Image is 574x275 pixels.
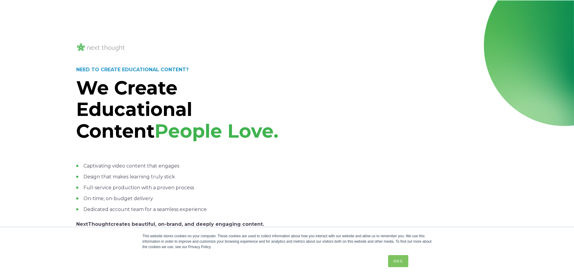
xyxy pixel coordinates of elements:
[83,196,153,201] span: On-time, on-budget delivery
[83,163,179,169] span: Captivating video content that engages
[111,221,264,227] span: creates beautiful, on-brand, and deeply engaging content.
[143,233,432,250] div: This website stores cookies on your computer. These cookies are used to collect information about...
[76,43,126,53] img: NT_Logo_LightMode
[76,67,189,72] strong: NEED TO CREATE EDUCATIONAL CONTENT?
[83,174,175,180] span: Design that makes learning truly stick
[388,255,408,267] a: Got it.
[76,221,111,227] strong: NextThought
[155,120,278,142] span: People Love.
[83,185,194,190] span: Full-service production with a proven process
[76,76,192,142] strong: We Create Educational Content
[83,206,207,212] span: Dedicated account team for a seamless experience
[311,64,479,159] iframe: Next-Gen Learning Experiences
